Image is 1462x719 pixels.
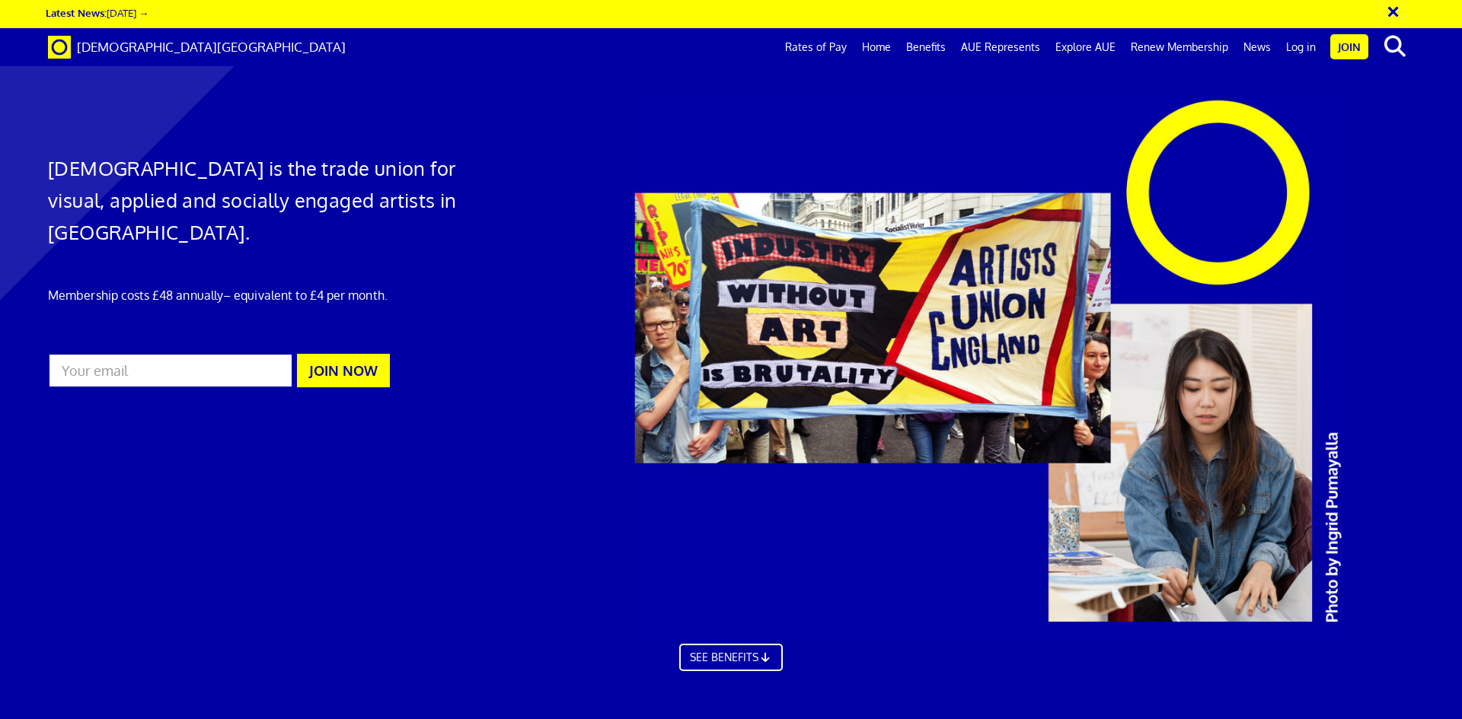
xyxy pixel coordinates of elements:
[1123,28,1236,66] a: Renew Membership
[854,28,899,66] a: Home
[48,353,293,388] input: Your email
[679,655,783,682] a: SEE BENEFITS
[1236,28,1278,66] a: News
[1371,30,1418,62] button: search
[77,39,346,55] span: [DEMOGRAPHIC_DATA][GEOGRAPHIC_DATA]
[46,6,107,19] strong: Latest News:
[953,28,1048,66] a: AUE Represents
[1330,34,1368,59] a: Join
[46,6,148,19] a: Latest News:[DATE] →
[37,28,357,66] a: Brand [DEMOGRAPHIC_DATA][GEOGRAPHIC_DATA]
[899,28,953,66] a: Benefits
[48,152,488,248] h1: [DEMOGRAPHIC_DATA] is the trade union for visual, applied and socially engaged artists in [GEOGRA...
[297,354,390,387] button: JOIN NOW
[1048,28,1123,66] a: Explore AUE
[1278,28,1323,66] a: Log in
[777,28,854,66] a: Rates of Pay
[48,286,488,304] p: Membership costs £48 annually – equivalent to £4 per month.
